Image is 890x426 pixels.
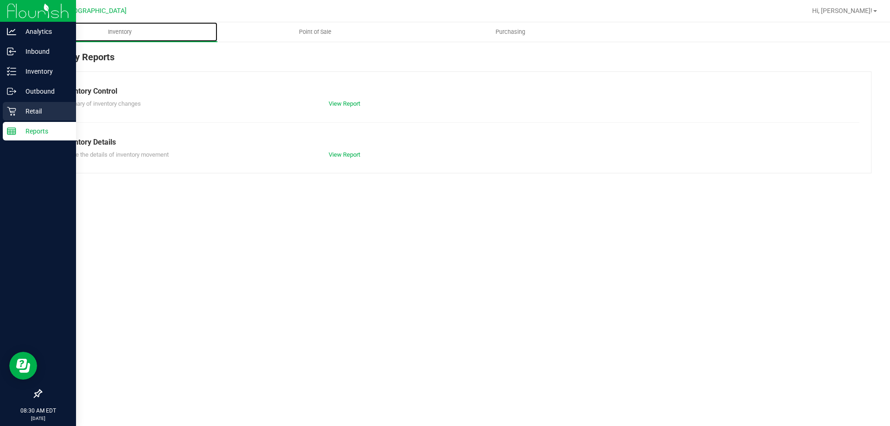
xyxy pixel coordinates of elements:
[60,137,852,148] div: Inventory Details
[60,100,141,107] span: Summary of inventory changes
[7,67,16,76] inline-svg: Inventory
[16,26,72,37] p: Analytics
[16,46,72,57] p: Inbound
[95,28,144,36] span: Inventory
[4,407,72,415] p: 08:30 AM EDT
[9,352,37,380] iframe: Resource center
[22,22,217,42] a: Inventory
[329,100,360,107] a: View Report
[812,7,872,14] span: Hi, [PERSON_NAME]!
[16,66,72,77] p: Inventory
[7,27,16,36] inline-svg: Analytics
[60,151,169,158] span: Explore the details of inventory movement
[7,87,16,96] inline-svg: Outbound
[217,22,413,42] a: Point of Sale
[413,22,608,42] a: Purchasing
[63,7,127,15] span: [GEOGRAPHIC_DATA]
[7,127,16,136] inline-svg: Reports
[16,106,72,117] p: Retail
[41,50,871,71] div: Inventory Reports
[7,107,16,116] inline-svg: Retail
[7,47,16,56] inline-svg: Inbound
[60,86,852,97] div: Inventory Control
[329,151,360,158] a: View Report
[16,126,72,137] p: Reports
[16,86,72,97] p: Outbound
[483,28,538,36] span: Purchasing
[286,28,344,36] span: Point of Sale
[4,415,72,422] p: [DATE]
